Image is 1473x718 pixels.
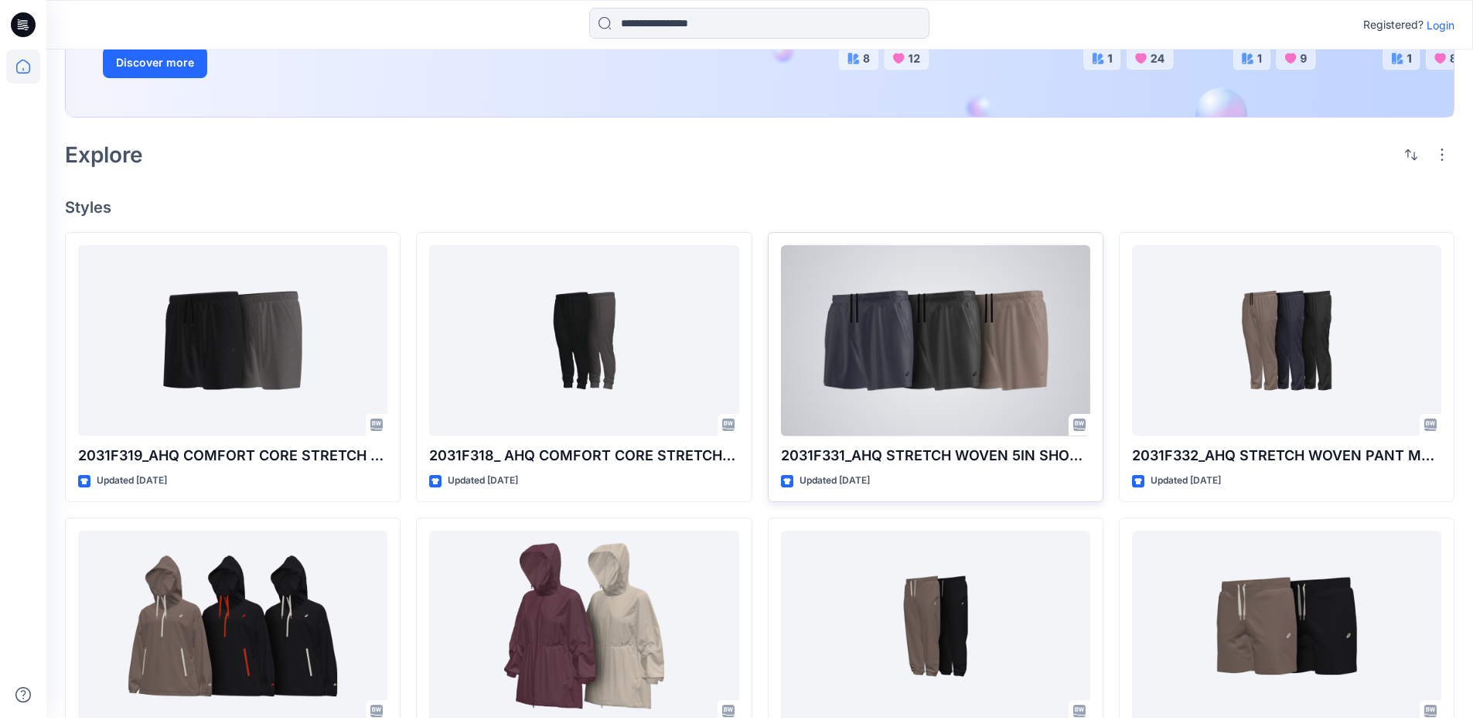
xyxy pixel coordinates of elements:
[781,245,1090,436] a: 2031F331_AHQ STRETCH WOVEN 5IN SHORT MEN WESTERN_AW26
[1151,473,1221,489] p: Updated [DATE]
[78,245,387,436] a: 2031F319_AHQ COMFORT CORE STRETCH WOVEN 7IN SHORT MEN WESTERN_SMS_AW26
[97,473,167,489] p: Updated [DATE]
[65,198,1454,217] h4: Styles
[103,47,207,78] button: Discover more
[429,245,738,436] a: 2031F318_ AHQ COMFORT CORE STRETCH WOVEN PANT MEN WESTERN_SMS_AW26
[78,445,387,467] p: 2031F319_AHQ COMFORT CORE STRETCH WOVEN 7IN SHORT MEN WESTERN_SMS_AW26
[781,445,1090,467] p: 2031F331_AHQ STRETCH WOVEN 5IN SHORT MEN WESTERN_AW26
[1132,445,1441,467] p: 2031F332_AHQ STRETCH WOVEN PANT MEN WESTERN_AW26
[65,142,143,167] h2: Explore
[103,47,451,78] a: Discover more
[1132,245,1441,436] a: 2031F332_AHQ STRETCH WOVEN PANT MEN WESTERN_AW26
[429,445,738,467] p: 2031F318_ AHQ COMFORT CORE STRETCH WOVEN PANT MEN WESTERN_SMS_AW26
[448,473,518,489] p: Updated [DATE]
[1427,17,1454,33] p: Login
[1363,15,1424,34] p: Registered?
[800,473,870,489] p: Updated [DATE]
